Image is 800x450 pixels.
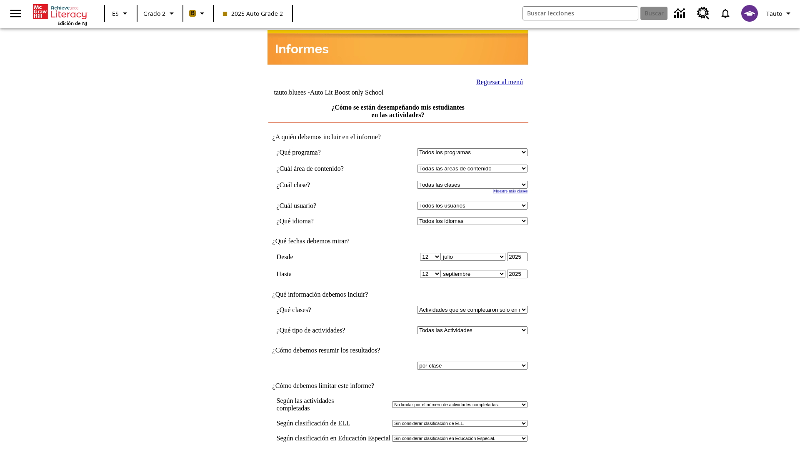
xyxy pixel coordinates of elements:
td: ¿Cuál clase? [277,181,371,189]
td: Según clasificación de ELL [277,420,391,427]
a: Notificaciones [715,2,736,24]
span: Edición de NJ [57,20,87,26]
button: Escoja un nuevo avatar [736,2,763,24]
td: ¿Cómo debemos limitar este informe? [268,382,528,390]
button: Boost El color de la clase es anaranjado claro. Cambiar el color de la clase. [186,6,210,21]
button: Grado: Grado 2, Elige un grado [140,6,180,21]
a: ¿Cómo se están desempeñando mis estudiantes en las actividades? [331,104,465,118]
td: ¿Cómo debemos resumir los resultados? [268,347,528,354]
button: Abrir el menú lateral [3,1,28,26]
span: Grado 2 [143,9,165,18]
span: ES [112,9,119,18]
img: avatar image [741,5,758,22]
td: ¿Qué tipo de actividades? [277,326,371,334]
td: ¿Qué idioma? [277,217,371,225]
td: ¿Cuál usuario? [277,202,371,210]
td: Según las actividades completadas [277,397,391,412]
a: Regresar al menú [476,78,523,85]
a: Centro de recursos, Se abrirá en una pestaña nueva. [692,2,715,25]
td: ¿Qué fechas debemos mirar? [268,237,528,245]
td: Según clasificación en Educación Especial [277,435,391,442]
td: tauto.bluees - [274,89,427,96]
td: Desde [277,252,371,261]
input: Buscar campo [523,7,638,20]
td: Hasta [277,270,371,278]
a: Centro de información [669,2,692,25]
td: ¿A quién debemos incluir en el informe? [268,133,528,141]
div: Portada [33,2,87,26]
span: Tauto [766,9,782,18]
button: Lenguaje: ES, Selecciona un idioma [107,6,134,21]
a: Muestre más clases [493,189,527,193]
td: ¿Qué información debemos incluir? [268,291,528,298]
img: header [267,30,528,65]
td: ¿Qué programa? [277,148,371,156]
nobr: Auto Lit Boost only School [310,89,384,96]
nobr: ¿Cuál área de contenido? [277,165,344,172]
td: ¿Qué clases? [277,306,371,314]
button: Perfil/Configuración [763,6,797,21]
span: B [191,8,195,18]
span: 2025 Auto Grade 2 [223,9,283,18]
